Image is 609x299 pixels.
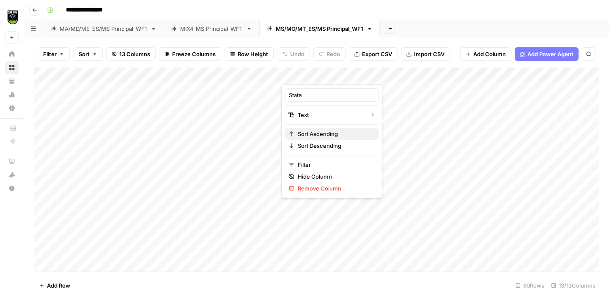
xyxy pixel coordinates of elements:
[298,184,372,193] span: Remove Column
[225,47,274,61] button: Row Height
[5,47,19,61] a: Home
[5,101,19,115] a: Settings
[298,130,372,138] span: Sort Ascending
[5,10,20,25] img: Turf Tank - Data Team Logo
[290,50,304,58] span: Undo
[515,47,579,61] button: Add Power Agent
[277,47,310,61] button: Undo
[512,279,548,292] div: 90 Rows
[5,88,19,101] a: Usage
[5,155,19,168] a: AirOps Academy
[73,47,103,61] button: Sort
[362,50,392,58] span: Export CSV
[527,50,573,58] span: Add Power Agent
[47,281,70,290] span: Add Row
[159,47,221,61] button: Freeze Columns
[349,47,398,61] button: Export CSV
[5,74,19,88] a: Your Data
[5,61,19,74] a: Browse
[106,47,156,61] button: 13 Columns
[298,172,372,181] span: Hide Column
[79,50,90,58] span: Sort
[38,47,70,61] button: Filter
[259,20,380,37] a: MS/MO/MT_ES/MS Principal_WF1
[34,279,75,292] button: Add Row
[5,169,18,181] div: What's new?
[172,50,216,58] span: Freeze Columns
[5,7,19,28] button: Workspace: Turf Tank - Data Team
[164,20,259,37] a: MIX4_MS Principal_WF1
[180,24,243,33] div: MIX4_MS Principal_WF1
[119,50,150,58] span: 13 Columns
[276,24,363,33] div: MS/MO/MT_ES/MS Principal_WF1
[43,50,57,58] span: Filter
[43,20,164,37] a: MA/MD/ME_ES/MS Principal_WF1
[60,24,147,33] div: MA/MD/ME_ES/MS Principal_WF1
[238,50,268,58] span: Row Height
[414,50,444,58] span: Import CSV
[401,47,450,61] button: Import CSV
[313,47,346,61] button: Redo
[298,160,372,169] span: Filter
[298,111,363,119] span: Text
[326,50,340,58] span: Redo
[473,50,506,58] span: Add Column
[5,182,19,195] button: Help + Support
[460,47,511,61] button: Add Column
[5,168,19,182] button: What's new?
[548,279,599,292] div: 13/13 Columns
[298,141,372,150] span: Sort Descending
